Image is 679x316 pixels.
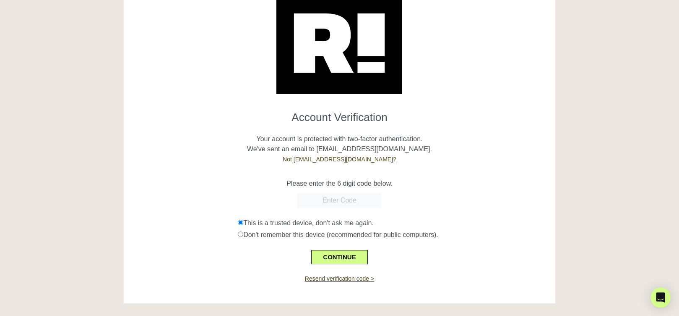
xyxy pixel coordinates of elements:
[650,287,671,308] div: Open Intercom Messenger
[283,156,396,163] a: Not [EMAIL_ADDRESS][DOMAIN_NAME]?
[297,193,381,208] input: Enter Code
[130,179,549,189] p: Please enter the 6 digit code below.
[238,230,549,240] div: Don't remember this device (recommended for public computers).
[238,218,549,228] div: This is a trusted device, don't ask me again.
[311,250,367,264] button: CONTINUE
[130,124,549,164] p: Your account is protected with two-factor authentication. We've sent an email to [EMAIL_ADDRESS][...
[130,104,549,124] h1: Account Verification
[305,275,374,282] a: Resend verification code >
